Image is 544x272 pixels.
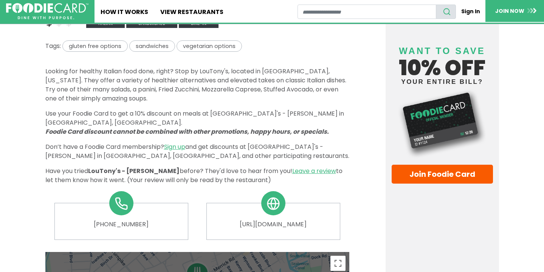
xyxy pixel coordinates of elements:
span: vegetarian options [177,40,242,52]
span: sandwiches [126,19,177,28]
a: Sign In [456,5,485,19]
a: [URL][DOMAIN_NAME] [213,220,334,229]
p: Don’t have a Foodie Card membership? and get discounts at [GEOGRAPHIC_DATA]'s - [PERSON_NAME] in ... [45,142,349,161]
span: sandwiches [129,40,175,52]
a: gluten free options [61,42,129,50]
a: Leave a review [292,167,336,175]
input: restaurant search [298,5,436,19]
span: Want to save [399,46,485,56]
p: Use your Foodie Card to get a 10% discount on meals at [GEOGRAPHIC_DATA]'s - [PERSON_NAME] in [GE... [45,109,349,136]
span: LouTony's - [PERSON_NAME] [88,167,180,175]
p: Looking for healthy Italian food done, right? Stop by LouTony's, located in [GEOGRAPHIC_DATA], [U... [45,67,349,103]
span: gluten free options [62,40,128,52]
i: Foodie Card discount cannot be combined with other promotions, happy hours, or specials. [45,127,329,136]
span: Dine-in [179,19,219,28]
a: Join Foodie Card [392,165,493,184]
div: Tags: [45,40,349,55]
small: your entire bill? [392,79,493,85]
a: italian [86,19,126,27]
a: [PHONE_NUMBER] [61,220,182,229]
span: italian [86,19,125,28]
button: Toggle fullscreen view [330,256,346,271]
h4: 10% off [392,36,493,85]
img: FoodieCard; Eat, Drink, Save, Donate [6,3,88,20]
button: search [436,5,456,19]
a: sandwiches [129,42,177,50]
p: Have you tried before? They'd love to hear from you! to let them know how it went. (Your review w... [45,167,349,185]
a: sandwiches [126,19,179,27]
a: Dine-in [179,19,219,27]
a: vegetarian options [177,42,242,50]
img: Foodie Card [392,89,493,159]
a: Sign up [164,142,185,151]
